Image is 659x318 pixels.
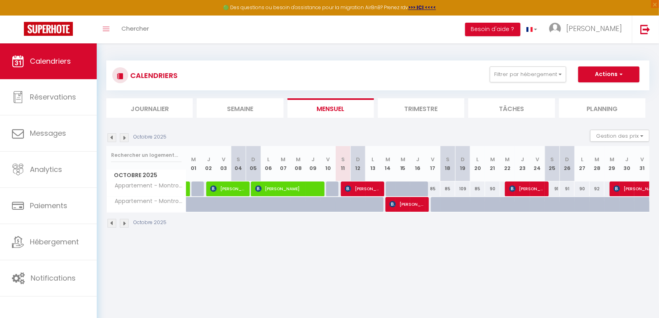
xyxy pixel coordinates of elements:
p: Octobre 2025 [133,219,166,226]
abbr: J [416,156,419,163]
abbr: L [267,156,270,163]
th: 21 [485,146,500,181]
li: Planning [559,98,645,118]
th: 18 [440,146,456,181]
abbr: M [595,156,600,163]
th: 31 [634,146,649,181]
li: Tâches [468,98,555,118]
abbr: D [251,156,255,163]
th: 22 [500,146,515,181]
abbr: S [341,156,345,163]
li: Trimestre [378,98,464,118]
img: logout [640,24,650,34]
abbr: V [536,156,539,163]
h3: CALENDRIERS [128,66,178,84]
th: 16 [410,146,425,181]
span: Appartement - Montrouge 2 [108,181,188,190]
th: 12 [350,146,366,181]
span: Octobre 2025 [107,170,186,181]
abbr: D [461,156,465,163]
abbr: J [521,156,524,163]
span: Calendriers [30,56,71,66]
li: Journalier [106,98,193,118]
th: 20 [470,146,485,181]
th: 01 [186,146,201,181]
th: 26 [560,146,575,181]
button: Besoin d'aide ? [465,23,520,36]
abbr: J [207,156,210,163]
abbr: J [312,156,315,163]
span: [PERSON_NAME] [255,181,321,196]
th: 08 [291,146,306,181]
span: Appartement - Montrouge [108,197,188,206]
p: Octobre 2025 [133,133,166,141]
th: 14 [380,146,395,181]
abbr: S [551,156,554,163]
span: Analytics [30,164,62,174]
abbr: M [505,156,510,163]
th: 10 [321,146,336,181]
span: Réservations [30,92,76,102]
div: 109 [455,181,470,196]
span: [PERSON_NAME] [210,181,246,196]
th: 29 [604,146,620,181]
span: Messages [30,128,66,138]
th: 25 [545,146,560,181]
abbr: D [565,156,569,163]
abbr: V [431,156,434,163]
a: >>> ICI <<<< [408,4,436,11]
span: [PERSON_NAME] [345,181,380,196]
abbr: M [296,156,301,163]
th: 03 [216,146,231,181]
th: 27 [575,146,590,181]
th: 06 [261,146,276,181]
th: 30 [620,146,635,181]
div: 90 [575,181,590,196]
a: Chercher [115,16,155,43]
th: 05 [246,146,261,181]
span: [PERSON_NAME] [566,23,622,33]
abbr: M [385,156,390,163]
th: 28 [590,146,605,181]
input: Rechercher un logement... [111,148,182,162]
abbr: L [476,156,479,163]
button: Gestion des prix [590,130,649,142]
th: 11 [336,146,351,181]
button: Actions [578,66,639,82]
div: 90 [485,181,500,196]
abbr: L [581,156,583,163]
span: Hébergement [30,237,79,247]
div: 85 [470,181,485,196]
abbr: V [222,156,225,163]
th: 23 [515,146,530,181]
span: [PERSON_NAME] [509,181,545,196]
li: Semaine [197,98,283,118]
div: 91 [560,181,575,196]
th: 15 [395,146,411,181]
span: [PERSON_NAME] [389,197,425,212]
th: 19 [455,146,470,181]
abbr: V [640,156,644,163]
img: ... [549,23,561,35]
th: 09 [306,146,321,181]
abbr: M [490,156,495,163]
th: 07 [276,146,291,181]
th: 04 [231,146,246,181]
span: Chercher [121,24,149,33]
th: 13 [366,146,381,181]
abbr: V [327,156,330,163]
abbr: D [356,156,360,163]
div: 85 [425,181,440,196]
th: 02 [201,146,216,181]
abbr: M [610,156,614,163]
abbr: S [446,156,450,163]
li: Mensuel [287,98,374,118]
abbr: S [237,156,240,163]
abbr: M [281,156,286,163]
a: ... [PERSON_NAME] [543,16,632,43]
abbr: M [191,156,196,163]
th: 24 [530,146,545,181]
span: Notifications [31,273,76,283]
abbr: J [626,156,629,163]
